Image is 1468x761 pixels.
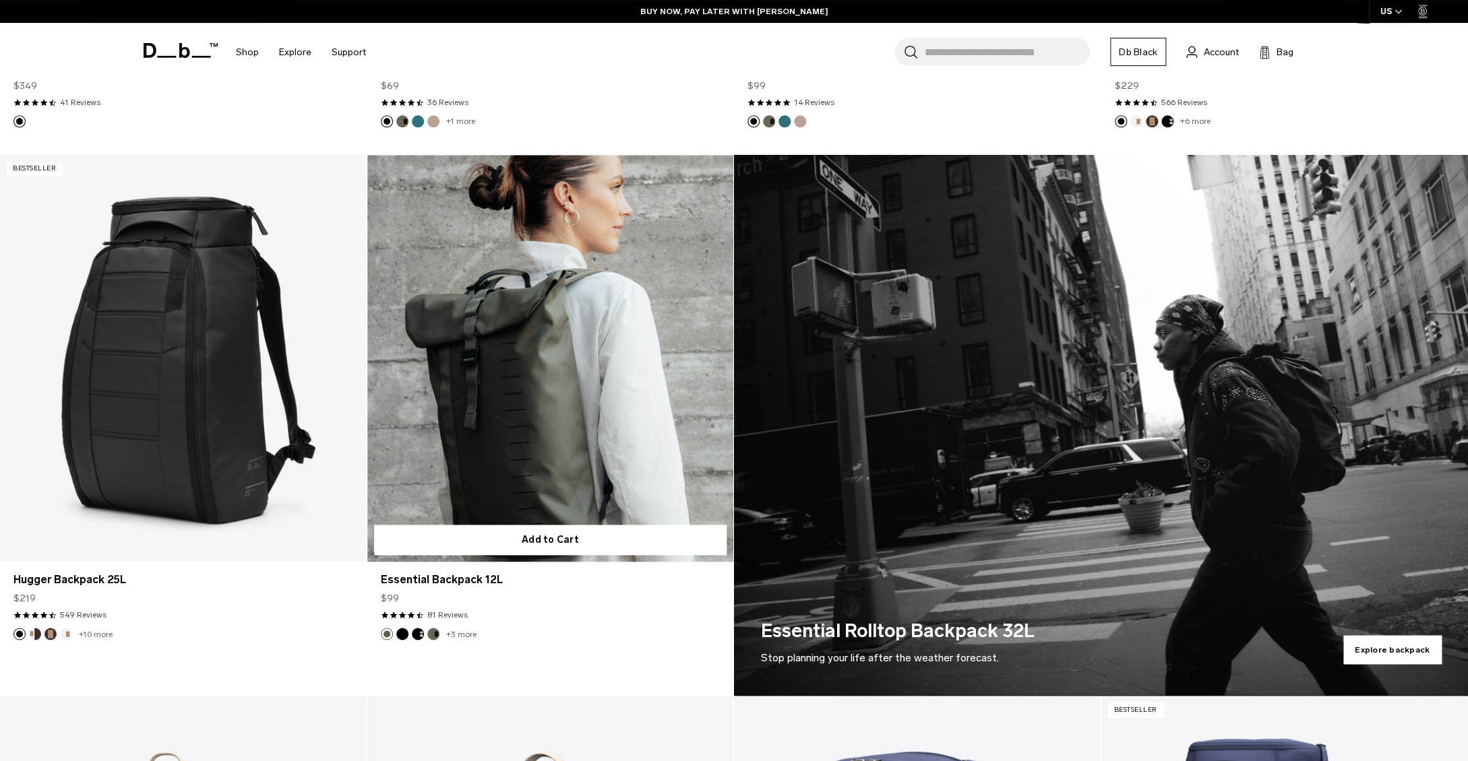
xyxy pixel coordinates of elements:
span: $99 [747,79,766,93]
button: Cappuccino [29,628,41,640]
a: Essential Backpack 12L [381,572,721,588]
button: Moss Green [381,628,393,640]
button: Add to Cart [374,525,727,555]
a: BUY NOW, PAY LATER WITH [PERSON_NAME] [640,5,828,18]
button: Bag [1259,44,1293,60]
nav: Main Navigation [226,23,376,81]
button: Black Out [381,115,393,127]
p: Bestseller [1108,702,1163,717]
button: Forest Green [763,115,775,127]
button: Black Out [1115,115,1127,127]
span: $349 [13,79,37,93]
button: Forest Green [427,628,439,640]
button: Black Out [747,115,760,127]
a: 81 reviews [427,609,468,621]
a: Support [332,28,366,76]
button: Black Out [13,115,26,127]
a: +6 more [1180,117,1211,126]
a: 566 reviews [1161,96,1207,108]
a: +1 more [446,117,475,126]
span: Bag [1277,45,1293,59]
span: Account [1204,45,1239,59]
span: $229 [1115,79,1139,93]
span: $219 [13,591,36,605]
a: +3 more [446,629,477,638]
a: Db Black [1110,38,1166,66]
button: Oatmilk [1130,115,1142,127]
button: Black Out [396,628,408,640]
button: Midnight Teal [778,115,791,127]
button: Espresso [44,628,57,640]
a: Shop [236,28,259,76]
a: Explore [279,28,311,76]
button: Oatmilk [60,628,72,640]
a: +10 more [79,629,113,638]
button: Espresso [1146,115,1158,127]
a: 549 reviews [60,609,106,621]
button: Fogbow Beige [794,115,806,127]
p: Bestseller [7,162,62,176]
a: Hugger Backpack 25L [13,572,353,588]
a: 36 reviews [427,96,468,108]
button: Fogbow Beige [427,115,439,127]
button: Charcoal Grey [1161,115,1173,127]
a: 41 reviews [60,96,100,108]
button: Black Out [13,628,26,640]
button: Midnight Teal [412,115,424,127]
span: $69 [381,79,399,93]
button: Charcoal Grey [412,628,424,640]
a: Essential Backpack 12L [367,155,734,562]
button: Forest Green [396,115,408,127]
a: 14 reviews [794,96,834,108]
a: Account [1186,44,1239,60]
span: $99 [381,591,399,605]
